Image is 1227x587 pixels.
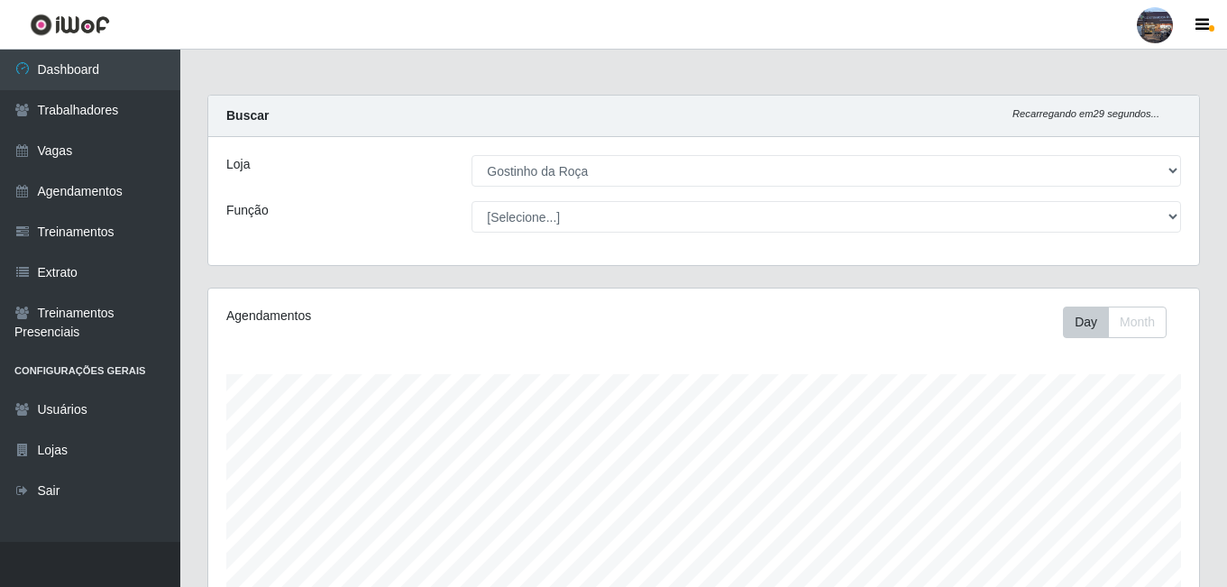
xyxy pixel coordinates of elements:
[226,201,269,220] label: Função
[226,307,609,326] div: Agendamentos
[1063,307,1167,338] div: First group
[1108,307,1167,338] button: Month
[30,14,110,36] img: CoreUI Logo
[1063,307,1181,338] div: Toolbar with button groups
[226,155,250,174] label: Loja
[1012,108,1159,119] i: Recarregando em 29 segundos...
[1063,307,1109,338] button: Day
[226,108,269,123] strong: Buscar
